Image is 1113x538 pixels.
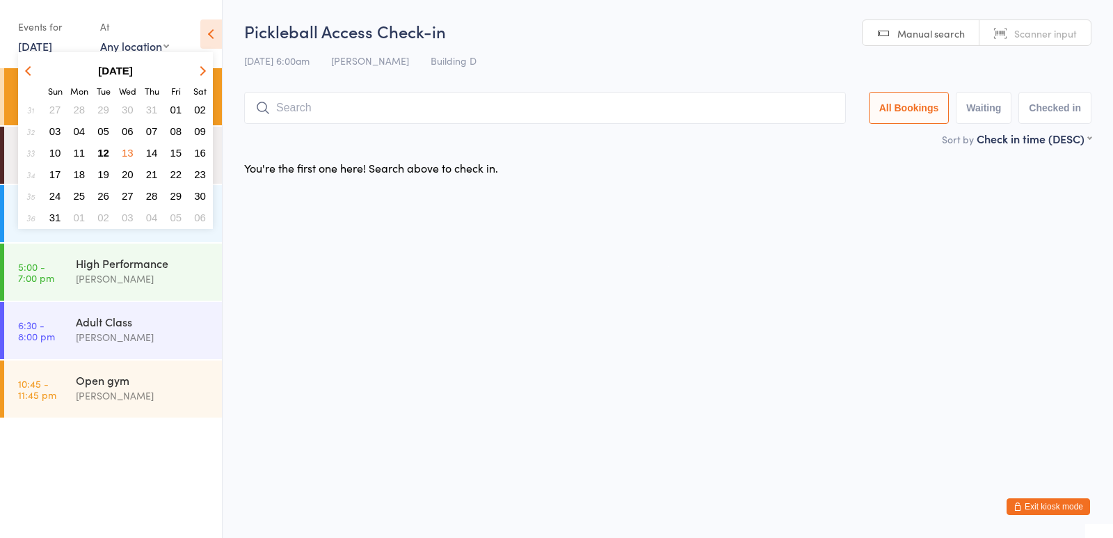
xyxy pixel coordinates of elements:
span: Scanner input [1014,26,1077,40]
div: [PERSON_NAME] [76,388,210,404]
button: Waiting [956,92,1011,124]
button: 09 [189,122,211,141]
span: 29 [170,190,182,202]
span: 05 [97,125,109,137]
span: 13 [122,147,134,159]
span: 02 [194,104,206,116]
button: 31 [45,208,66,227]
span: 20 [122,168,134,180]
button: Checked in [1018,92,1091,124]
span: 17 [49,168,61,180]
span: 03 [49,125,61,137]
small: Wednesday [119,85,136,97]
div: Open gym [76,372,210,388]
div: Check in time (DESC) [977,131,1091,146]
button: 02 [189,100,211,119]
span: Manual search [897,26,965,40]
a: [DATE] [18,38,52,54]
button: 02 [93,208,114,227]
span: 15 [170,147,182,159]
button: 20 [117,165,138,184]
button: All Bookings [869,92,950,124]
span: 04 [74,125,86,137]
span: 01 [74,212,86,223]
a: 5:00 -7:00 pmHigh Performance[PERSON_NAME] [4,244,222,301]
span: 31 [49,212,61,223]
button: 15 [166,143,187,162]
span: 09 [194,125,206,137]
button: Exit kiosk mode [1007,498,1090,515]
button: 30 [189,187,211,205]
span: 10 [49,147,61,159]
a: 6:30 -8:00 pmAdult Class[PERSON_NAME] [4,302,222,359]
button: 01 [69,208,90,227]
button: 14 [141,143,163,162]
span: 06 [194,212,206,223]
span: 06 [122,125,134,137]
input: Search [244,92,846,124]
button: 01 [166,100,187,119]
time: 5:00 - 7:00 pm [18,261,54,283]
span: 27 [49,104,61,116]
button: 27 [117,187,138,205]
button: 22 [166,165,187,184]
strong: [DATE] [98,65,133,77]
em: 35 [26,191,35,202]
time: 10:45 - 11:45 pm [18,378,56,400]
a: 10:45 -11:45 pmOpen gym[PERSON_NAME] [4,361,222,418]
button: 05 [166,208,187,227]
span: 16 [194,147,206,159]
small: Sunday [48,85,63,97]
em: 33 [26,148,35,159]
button: 12 [93,143,114,162]
div: [PERSON_NAME] [76,329,210,345]
button: 03 [45,122,66,141]
span: 07 [146,125,158,137]
button: 25 [69,187,90,205]
button: 07 [141,122,163,141]
button: 23 [189,165,211,184]
button: 29 [93,100,114,119]
span: 18 [74,168,86,180]
span: [DATE] 6:00am [244,54,310,68]
span: 26 [97,190,109,202]
button: 28 [69,100,90,119]
label: Sort by [942,132,974,146]
span: 11 [74,147,86,159]
small: Saturday [193,85,207,97]
button: 06 [117,122,138,141]
h2: Pickleball Access Check-in [244,19,1091,42]
small: Friday [171,85,181,97]
span: [PERSON_NAME] [331,54,409,68]
span: 28 [146,190,158,202]
button: 04 [69,122,90,141]
span: 12 [97,147,109,159]
button: 17 [45,165,66,184]
button: 24 [45,187,66,205]
button: 18 [69,165,90,184]
button: 28 [141,187,163,205]
button: 06 [189,208,211,227]
button: 04 [141,208,163,227]
a: 6:00 -4:00 pmPickleball Access[PERSON_NAME] [4,68,222,125]
span: 25 [74,190,86,202]
div: You're the first one here! Search above to check in. [244,160,498,175]
small: Monday [70,85,88,97]
span: 08 [170,125,182,137]
em: 36 [26,212,35,223]
button: 21 [141,165,163,184]
span: 30 [194,190,206,202]
em: 31 [27,104,34,116]
div: Any location [100,38,169,54]
span: 23 [194,168,206,180]
span: 05 [170,212,182,223]
em: 34 [26,169,35,180]
button: 16 [189,143,211,162]
button: 26 [93,187,114,205]
span: 19 [97,168,109,180]
span: 27 [122,190,134,202]
button: 03 [117,208,138,227]
span: 22 [170,168,182,180]
em: 32 [26,126,35,137]
span: 31 [146,104,158,116]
